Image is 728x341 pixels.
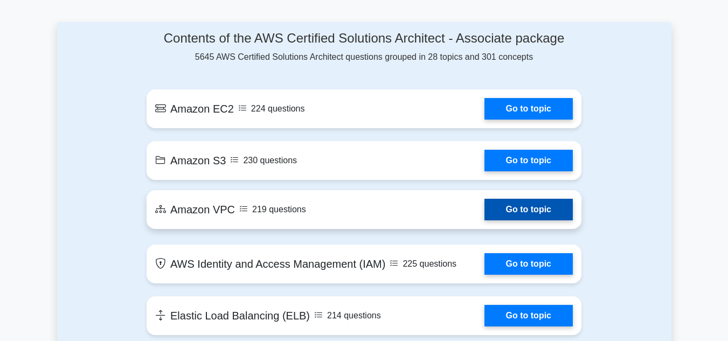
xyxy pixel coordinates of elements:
a: Go to topic [484,253,573,275]
div: 5645 AWS Certified Solutions Architect questions grouped in 28 topics and 301 concepts [147,31,581,64]
a: Go to topic [484,305,573,326]
a: Go to topic [484,150,573,171]
a: Go to topic [484,199,573,220]
a: Go to topic [484,98,573,120]
h4: Contents of the AWS Certified Solutions Architect - Associate package [147,31,581,46]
